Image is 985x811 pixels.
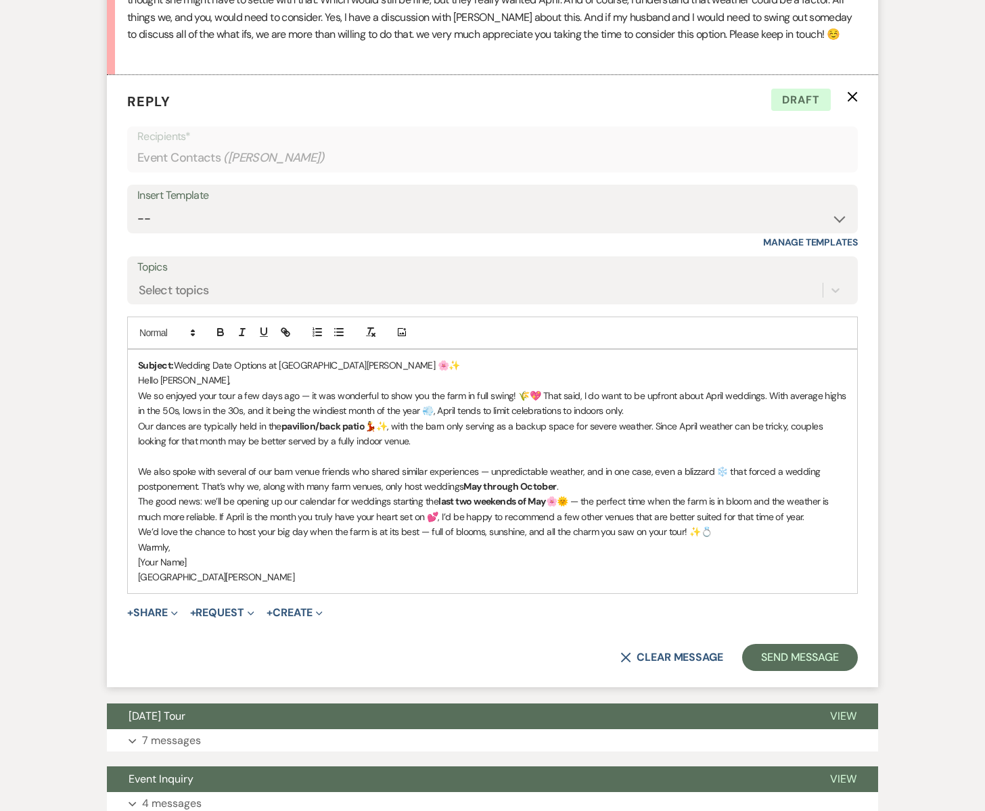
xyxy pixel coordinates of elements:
[281,420,365,432] strong: pavilion/back patio
[139,281,209,299] div: Select topics
[129,709,185,723] span: [DATE] Tour
[138,419,847,449] p: Our dances are typically held in the 💃✨, with the barn only serving as a backup space for severe ...
[190,607,196,618] span: +
[808,766,878,792] button: View
[138,555,847,570] p: [Your Name]
[107,729,878,752] button: 7 messages
[137,186,848,206] div: Insert Template
[190,607,254,618] button: Request
[138,540,847,555] p: Warmly,
[127,93,170,110] span: Reply
[267,607,273,618] span: +
[763,236,858,248] a: Manage Templates
[438,495,546,507] strong: last two weekends of May
[138,570,847,584] p: [GEOGRAPHIC_DATA][PERSON_NAME]
[742,644,858,671] button: Send Message
[808,703,878,729] button: View
[830,772,856,786] span: View
[267,607,323,618] button: Create
[138,494,847,524] p: The good news: we’ll be opening up our calendar for weddings starting the 🌸🌞 — the perfect time w...
[138,358,847,373] p: Wedding Date Options at [GEOGRAPHIC_DATA][PERSON_NAME] 🌸✨
[142,732,201,749] p: 7 messages
[107,703,808,729] button: [DATE] Tour
[620,652,723,663] button: Clear message
[138,524,847,539] p: We’d love the chance to host your big day when the farm is at its best — full of blooms, sunshine...
[107,766,808,792] button: Event Inquiry
[830,709,856,723] span: View
[138,359,174,371] strong: Subject:
[138,373,847,388] p: Hello [PERSON_NAME],
[127,607,133,618] span: +
[137,258,848,277] label: Topics
[463,480,556,492] strong: May through October
[137,128,848,145] p: Recipients*
[771,89,831,112] span: Draft
[138,464,847,494] p: We also spoke with several of our barn venue friends who shared similar experiences — unpredictab...
[129,772,193,786] span: Event Inquiry
[127,607,178,618] button: Share
[223,149,325,167] span: ( [PERSON_NAME] )
[138,388,847,419] p: We so enjoyed your tour a few days ago — it was wonderful to show you the farm in full swing! 🌾💖 ...
[137,145,848,171] div: Event Contacts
